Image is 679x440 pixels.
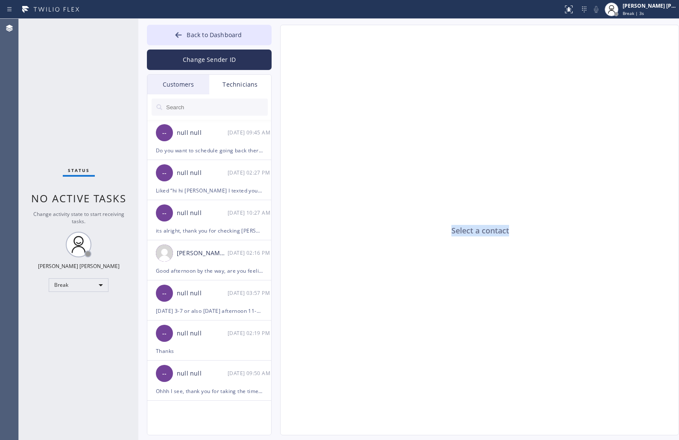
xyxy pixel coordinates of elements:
[147,75,209,94] div: Customers
[156,146,263,155] div: Do you want to schedule going back there to take a look at it first?
[228,128,272,137] div: 09/29/2025 9:45 AM
[162,329,167,338] span: --
[177,369,228,379] div: null null
[177,329,228,338] div: null null
[187,31,242,39] span: Back to Dashboard
[38,262,120,270] div: [PERSON_NAME] [PERSON_NAME]
[162,288,167,298] span: --
[228,248,272,258] div: 09/10/2025 9:16 AM
[590,3,602,15] button: Mute
[623,2,676,9] div: [PERSON_NAME] [PERSON_NAME]
[228,168,272,178] div: 09/19/2025 9:27 AM
[209,75,271,94] div: Technicians
[68,167,90,173] span: Status
[177,248,228,258] div: [PERSON_NAME] Mihsael [PERSON_NAME]
[49,278,108,292] div: Break
[162,369,167,379] span: --
[228,328,272,338] div: 09/08/2025 9:19 AM
[177,208,228,218] div: null null
[156,266,263,276] div: Good afternoon by the way, are you feeling much better now?
[177,128,228,138] div: null null
[162,208,167,218] span: --
[156,186,263,195] div: Liked “hi hi [PERSON_NAME] I texted you the information using my p…”
[156,306,263,316] div: [DATE] 3-7 or also [DATE] afternoon 11-3, 12-4
[156,346,263,356] div: Thanks
[177,168,228,178] div: null null
[623,10,644,16] span: Break | 3s
[228,208,272,218] div: 09/19/2025 9:27 AM
[147,50,272,70] button: Change Sender ID
[156,386,263,396] div: Ohhh I see, thank you for taking the time to answer [PERSON_NAME]! Have a good day ahead
[162,168,167,178] span: --
[177,288,228,298] div: null null
[147,25,272,45] button: Back to Dashboard
[228,368,272,378] div: 09/08/2025 9:50 AM
[228,288,272,298] div: 09/08/2025 9:57 AM
[156,226,263,236] div: its alright, thank you for checking [PERSON_NAME]
[156,245,173,262] img: user.png
[33,210,124,225] span: Change activity state to start receiving tasks.
[31,191,126,205] span: No active tasks
[165,99,268,116] input: Search
[162,128,167,138] span: --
